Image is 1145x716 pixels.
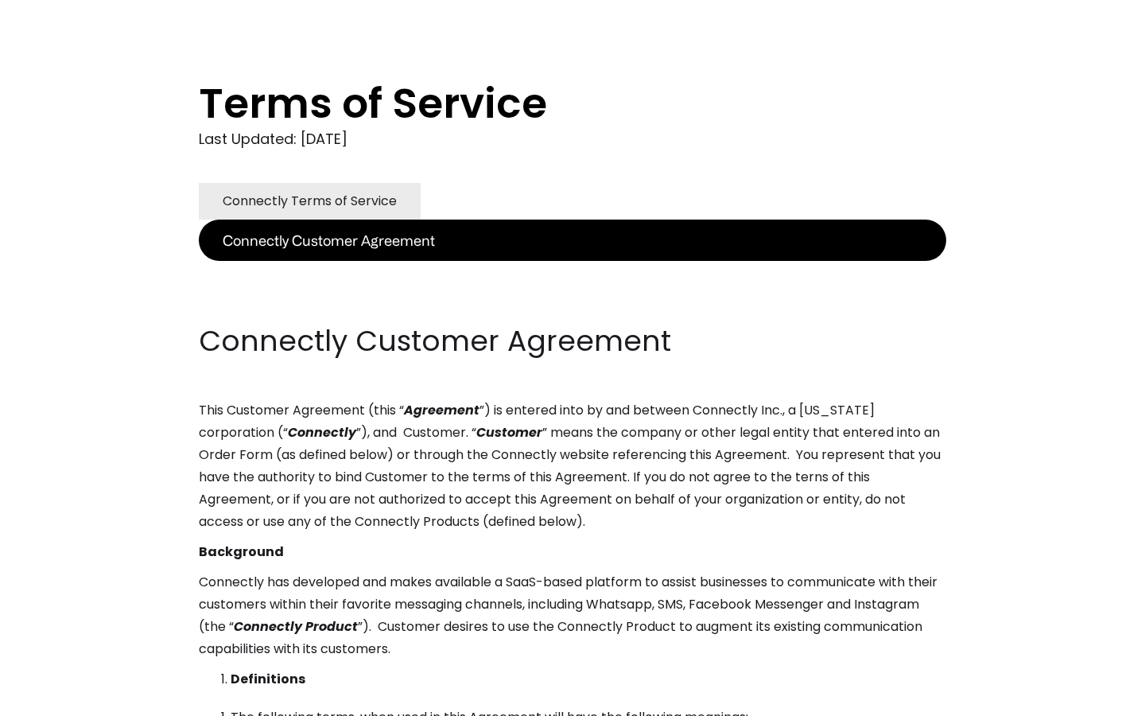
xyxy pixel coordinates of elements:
[199,399,946,533] p: This Customer Agreement (this “ ”) is entered into by and between Connectly Inc., a [US_STATE] co...
[199,571,946,660] p: Connectly has developed and makes available a SaaS-based platform to assist businesses to communi...
[223,190,397,212] div: Connectly Terms of Service
[199,543,284,561] strong: Background
[16,687,95,710] aside: Language selected: English
[199,261,946,283] p: ‍
[476,423,542,442] em: Customer
[404,401,479,419] em: Agreement
[199,80,883,127] h1: Terms of Service
[199,127,946,151] div: Last Updated: [DATE]
[223,229,435,251] div: Connectly Customer Agreement
[32,688,95,710] ul: Language list
[199,291,946,313] p: ‍
[199,321,946,361] h2: Connectly Customer Agreement
[231,670,305,688] strong: Definitions
[288,423,356,442] em: Connectly
[234,617,358,636] em: Connectly Product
